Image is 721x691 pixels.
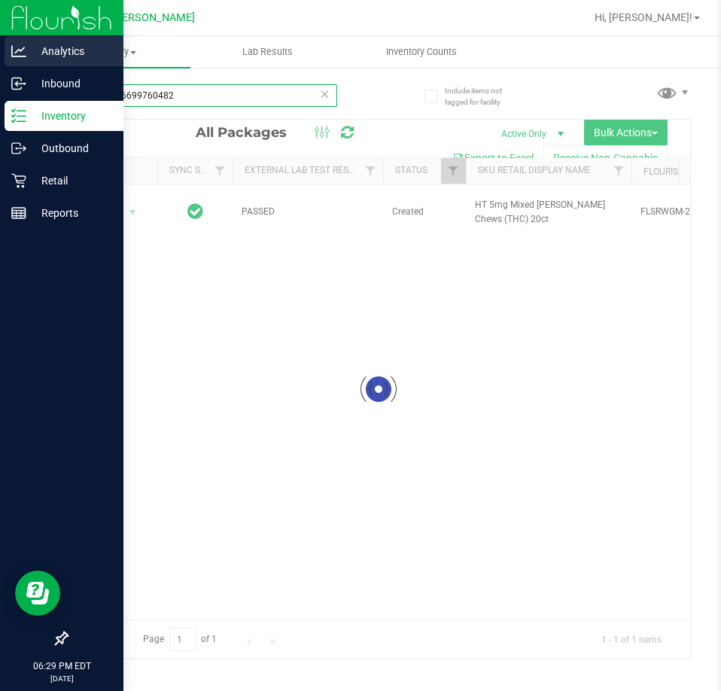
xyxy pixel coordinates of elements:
inline-svg: Analytics [11,44,26,59]
p: Retail [26,172,117,190]
inline-svg: Inventory [11,108,26,123]
inline-svg: Retail [11,173,26,188]
span: Include items not tagged for facility [445,85,520,108]
inline-svg: Outbound [11,141,26,156]
p: Reports [26,204,117,222]
span: Hi, [PERSON_NAME]! [595,11,692,23]
p: Outbound [26,139,117,157]
inline-svg: Inbound [11,76,26,91]
span: [PERSON_NAME] [112,11,195,24]
span: Clear [319,84,330,104]
span: Inventory Counts [366,45,477,59]
p: [DATE] [7,673,117,684]
p: Inbound [26,75,117,93]
p: 06:29 PM EDT [7,659,117,673]
a: Inventory Counts [345,36,499,68]
iframe: Resource center [15,571,60,616]
span: Lab Results [222,45,313,59]
inline-svg: Reports [11,205,26,221]
p: Inventory [26,107,117,125]
a: Lab Results [190,36,345,68]
p: Analytics [26,42,117,60]
input: Search Package ID, Item Name, SKU, Lot or Part Number... [66,84,337,107]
